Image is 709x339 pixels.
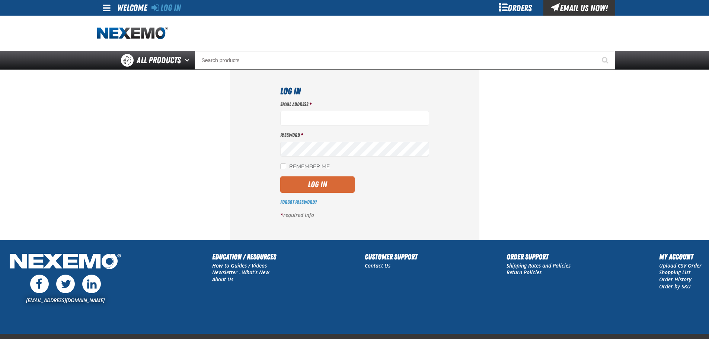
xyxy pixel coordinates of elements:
[659,269,690,276] a: Shopping List
[507,262,571,269] a: Shipping Rates and Policies
[182,51,195,70] button: Open All Products pages
[280,84,429,98] h1: Log In
[659,276,692,283] a: Order History
[7,251,123,273] img: Nexemo Logo
[280,163,286,169] input: Remember Me
[659,262,702,269] a: Upload CSV Order
[212,251,276,262] h2: Education / Resources
[212,262,267,269] a: How to Guides / Videos
[212,269,269,276] a: Newsletter - What's New
[97,27,168,40] img: Nexemo logo
[659,251,702,262] h2: My Account
[597,51,615,70] button: Start Searching
[365,262,390,269] a: Contact Us
[97,27,168,40] a: Home
[280,199,317,205] a: Forgot Password?
[195,51,615,70] input: Search
[137,54,181,67] span: All Products
[280,163,330,170] label: Remember Me
[507,251,571,262] h2: Order Support
[507,269,542,276] a: Return Policies
[280,176,355,193] button: Log In
[26,297,105,304] a: [EMAIL_ADDRESS][DOMAIN_NAME]
[280,132,429,139] label: Password
[659,283,691,290] a: Order by SKU
[280,101,429,108] label: Email Address
[365,251,418,262] h2: Customer Support
[151,3,181,13] a: Log In
[280,212,429,219] p: required info
[212,276,233,283] a: About Us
